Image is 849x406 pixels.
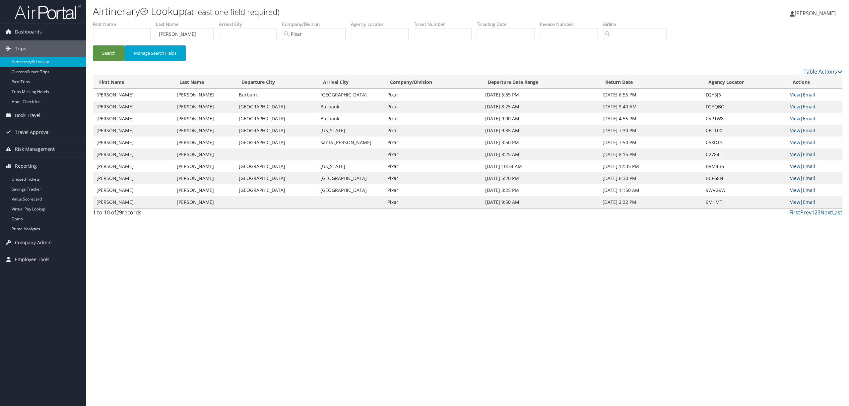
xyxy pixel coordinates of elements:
a: Prev [800,209,812,216]
td: [PERSON_NAME] [173,101,235,113]
label: First Name [93,21,156,28]
td: 9M1MTH [702,196,787,208]
small: (at least one field required) [185,6,280,17]
td: | [787,172,842,184]
td: [GEOGRAPHIC_DATA] [317,184,384,196]
td: [DATE] 12:35 PM [599,160,702,172]
td: [PERSON_NAME] [173,148,235,160]
span: Employee Tools [15,251,49,268]
a: Last [832,209,842,216]
a: [PERSON_NAME] [790,3,842,23]
td: [DATE] 10:34 AM [482,160,599,172]
td: [PERSON_NAME] [173,125,235,137]
a: Email [803,139,815,145]
td: [PERSON_NAME] [93,101,173,113]
td: [DATE] 8:25 AM [482,148,599,160]
td: Pixar [384,113,482,125]
td: [DATE] 9:50 AM [482,196,599,208]
th: First Name: activate to sort column ascending [93,76,173,89]
a: Email [803,187,815,193]
a: View [790,103,800,110]
td: [PERSON_NAME] [173,113,235,125]
td: | [787,113,842,125]
th: Agency Locator: activate to sort column ascending [702,76,787,89]
td: [DATE] 5:20 PM [482,172,599,184]
td: | [787,160,842,172]
td: [DATE] 4:55 PM [599,113,702,125]
td: [DATE] 9:40 AM [599,101,702,113]
td: [PERSON_NAME] [93,89,173,101]
td: [PERSON_NAME] [93,148,173,160]
label: Arrival City [219,21,282,28]
span: Reporting [15,158,37,174]
td: [GEOGRAPHIC_DATA] [235,101,317,113]
td: [DATE] 7:30 PM [599,125,702,137]
td: D2YQBG [702,101,787,113]
td: Santa [PERSON_NAME] [317,137,384,148]
a: First [789,209,800,216]
td: [DATE] 8:25 AM [482,101,599,113]
td: [DATE] 9:00 AM [482,113,599,125]
td: [DATE] 5:35 PM [482,89,599,101]
td: Pixar [384,160,482,172]
span: Travel Approval [15,124,50,141]
td: [DATE] 11:50 AM [599,184,702,196]
td: [GEOGRAPHIC_DATA] [235,184,317,196]
td: Burbank [317,101,384,113]
td: | [787,125,842,137]
td: Pixar [384,184,482,196]
td: Pixar [384,89,482,101]
td: | [787,184,842,196]
a: Email [803,163,815,169]
td: Burbank [235,89,317,101]
a: 2 [815,209,817,216]
label: Company/Division [282,21,351,28]
td: [PERSON_NAME] [93,172,173,184]
td: Pixar [384,137,482,148]
td: [PERSON_NAME] [173,89,235,101]
td: [DATE] 3:25 PM [482,184,599,196]
span: Company Admin [15,234,52,251]
a: View [790,163,800,169]
th: Last Name: activate to sort column ascending [173,76,235,89]
td: [GEOGRAPHIC_DATA] [235,172,317,184]
td: [DATE] 2:32 PM [599,196,702,208]
button: Manage Search Fields [125,45,186,61]
td: Burbank [317,113,384,125]
td: [DATE] 6:55 PM [599,89,702,101]
span: [PERSON_NAME] [795,10,836,17]
th: Actions [787,76,842,89]
a: 3 [817,209,820,216]
td: [DATE] 3:50 PM [482,137,599,148]
td: C5XDT3 [702,137,787,148]
td: | [787,196,842,208]
a: Next [820,209,832,216]
a: Table Actions [804,68,842,75]
a: Email [803,91,815,98]
td: [PERSON_NAME] [173,196,235,208]
td: [GEOGRAPHIC_DATA] [317,89,384,101]
th: Departure Date Range: activate to sort column ascending [482,76,599,89]
td: CVP1W8 [702,113,787,125]
td: [GEOGRAPHIC_DATA] [235,113,317,125]
th: Company/Division [384,76,482,89]
td: [GEOGRAPHIC_DATA] [235,125,317,137]
td: Pixar [384,125,482,137]
a: View [790,127,800,134]
td: [PERSON_NAME] [173,184,235,196]
td: C2784L [702,148,787,160]
td: | [787,148,842,160]
td: BCP68N [702,172,787,184]
span: Dashboards [15,24,42,40]
a: View [790,151,800,157]
td: [DATE] 7:50 PM [599,137,702,148]
th: Return Date: activate to sort column ascending [599,76,702,89]
td: | [787,137,842,148]
td: [GEOGRAPHIC_DATA] [235,137,317,148]
label: Invoice Number [540,21,603,28]
a: View [790,91,800,98]
td: [DATE] 8:15 PM [599,148,702,160]
td: [GEOGRAPHIC_DATA] [317,172,384,184]
label: Agency Locator [351,21,414,28]
button: Search [93,45,125,61]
